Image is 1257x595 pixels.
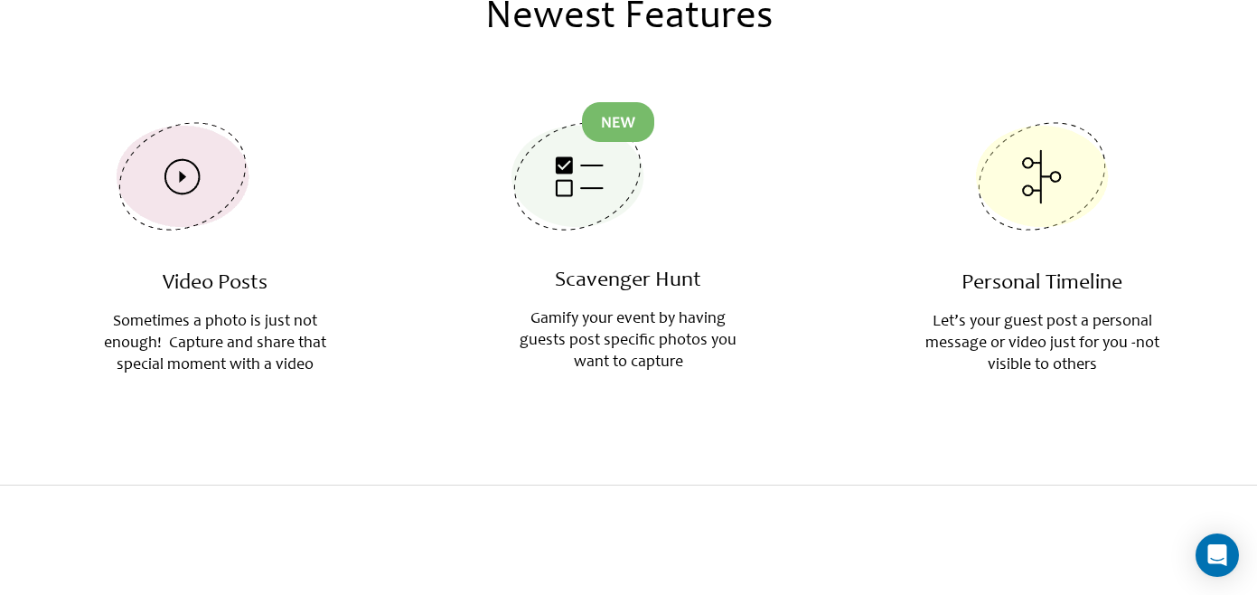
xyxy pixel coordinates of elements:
div: Open Intercom Messenger [1196,534,1239,577]
a: Scavenger Hunt [555,270,701,292]
h3: Video Posts [101,271,329,297]
p: Let’s your guest post a personal message or video just for you -not visible to others [906,311,1177,376]
p: Sometimes a photo is just not enough! Capture and share that special moment with a video [101,311,329,376]
h3: Personal Timeline [906,271,1177,297]
p: Gamify your event by having guests post specific photos you want to capture [511,308,745,373]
